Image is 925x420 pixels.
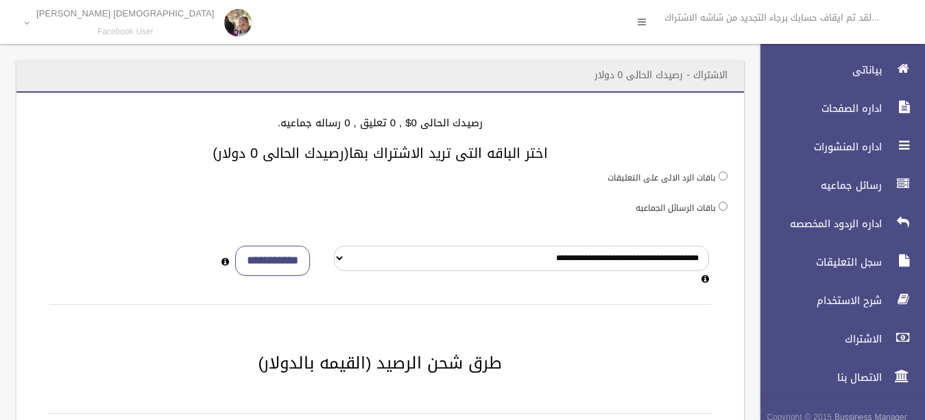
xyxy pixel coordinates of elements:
a: الاشتراك [749,324,925,354]
h4: رصيدك الحالى 0$ , 0 تعليق , 0 رساله جماعيه. [33,117,728,129]
span: سجل التعليقات [749,255,886,269]
span: رسائل جماعيه [749,178,886,192]
span: الاشتراك [749,332,886,346]
a: الاتصال بنا [749,362,925,393]
h3: اختر الباقه التى تريد الاشتراك بها(رصيدك الحالى 0 دولار) [33,145,728,161]
a: اداره الصفحات [749,93,925,124]
span: اداره الردود المخصصه [749,217,886,231]
span: بياناتى [749,63,886,77]
span: اداره الصفحات [749,102,886,115]
header: الاشتراك - رصيدك الحالى 0 دولار [578,62,744,89]
small: Facebook User [36,27,215,37]
span: شرح الاستخدام [749,294,886,307]
a: اداره المنشورات [749,132,925,162]
label: باقات الرسائل الجماعيه [636,200,716,215]
span: الاتصال بنا [749,371,886,384]
p: [DEMOGRAPHIC_DATA] [PERSON_NAME] [36,8,215,19]
a: شرح الاستخدام [749,285,925,316]
label: باقات الرد الالى على التعليقات [608,170,716,185]
a: رسائل جماعيه [749,170,925,200]
span: اداره المنشورات [749,140,886,154]
a: سجل التعليقات [749,247,925,277]
a: اداره الردود المخصصه [749,209,925,239]
h2: طرق شحن الرصيد (القيمه بالدولار) [33,354,728,372]
a: بياناتى [749,55,925,85]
